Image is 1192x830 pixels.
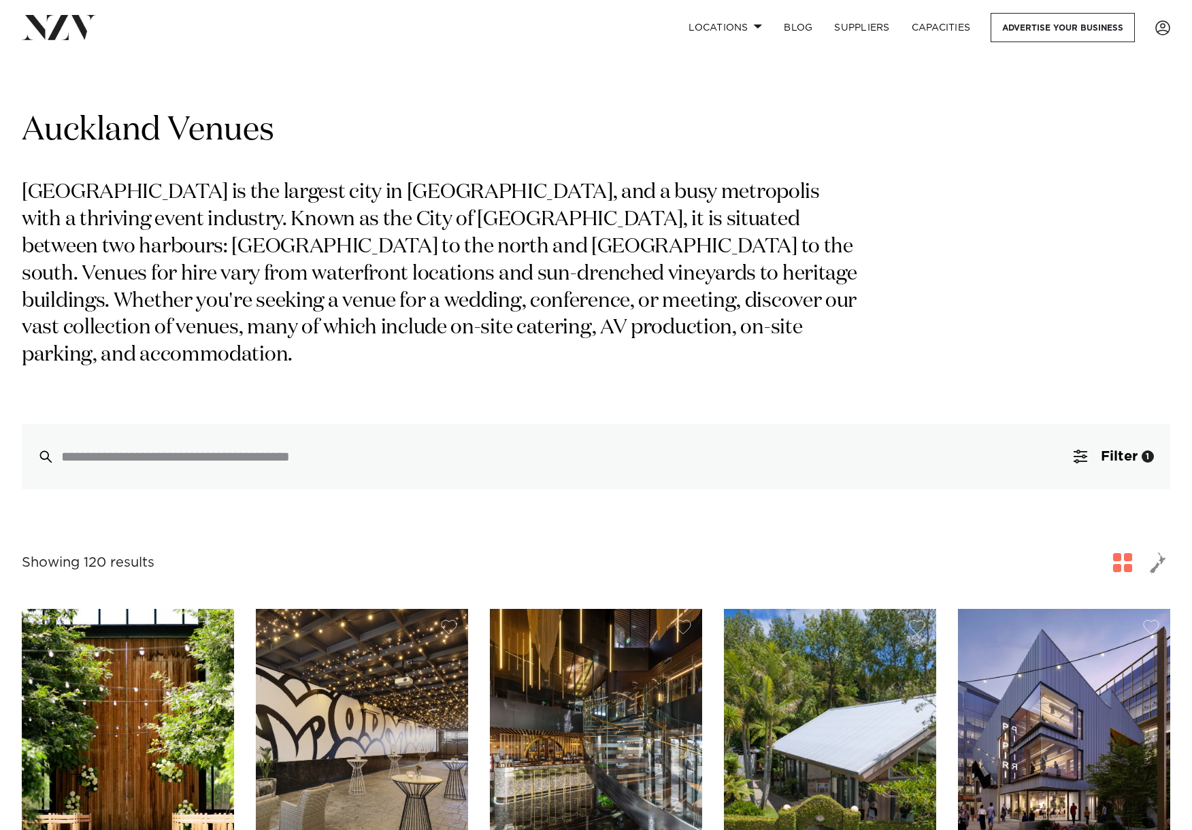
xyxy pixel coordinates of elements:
[1057,424,1170,489] button: Filter1
[678,13,773,42] a: Locations
[773,13,823,42] a: BLOG
[22,552,154,574] div: Showing 120 results
[22,110,1170,152] h1: Auckland Venues
[22,15,96,39] img: nzv-logo.png
[991,13,1135,42] a: Advertise your business
[22,180,863,369] p: [GEOGRAPHIC_DATA] is the largest city in [GEOGRAPHIC_DATA], and a busy metropolis with a thriving...
[1142,450,1154,463] div: 1
[823,13,900,42] a: SUPPLIERS
[901,13,982,42] a: Capacities
[1101,450,1138,463] span: Filter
